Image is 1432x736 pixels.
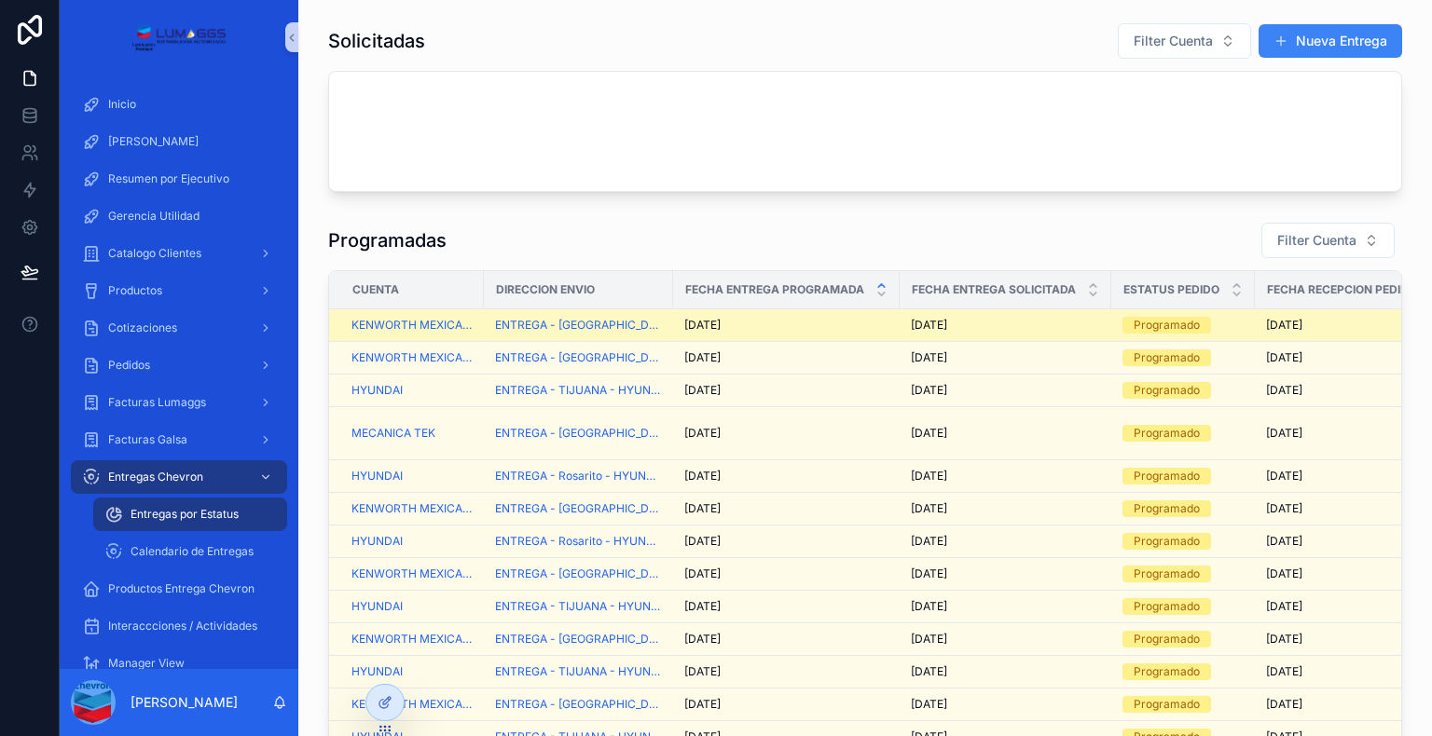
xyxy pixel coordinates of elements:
span: [DATE] [684,501,721,516]
a: KENWORTH MEXICANA [351,632,473,647]
a: ENTREGA - TIJUANA - HYUNDAI [495,664,662,679]
span: Productos [108,283,162,298]
span: [DATE] [1266,664,1302,679]
span: [DATE] [1266,566,1302,581]
a: ENTREGA - [GEOGRAPHIC_DATA] - MECANICA TEK [495,426,662,441]
a: [DATE] [684,426,888,441]
span: [DATE] [911,383,947,398]
div: Programado [1134,533,1200,550]
a: Programado [1122,598,1244,615]
span: Resumen por Ejecutivo [108,171,229,186]
span: Fecha Entrega Programada [685,282,864,297]
a: [DATE] [684,534,888,549]
span: Interaccciones / Actividades [108,619,257,634]
a: [DATE] [684,383,888,398]
span: Filter Cuenta [1134,32,1213,50]
a: KENWORTH MEXICANA [351,501,473,516]
span: Facturas Lumaggs [108,395,206,410]
span: Filter Cuenta [1277,231,1356,250]
span: Direccion Envio [496,282,595,297]
div: Programado [1134,500,1200,517]
a: [DATE] [911,534,1100,549]
div: Programado [1134,468,1200,484]
div: Programado [1134,425,1200,442]
span: [DATE] [1266,350,1302,365]
button: Nueva Entrega [1259,24,1402,58]
a: ENTREGA - Rosarito - HYUNDAI [495,469,662,484]
a: Programado [1122,663,1244,680]
span: [DATE] [1266,469,1302,484]
a: Manager View [71,647,287,680]
a: Programado [1122,566,1244,582]
span: [DATE] [684,426,721,441]
a: ENTREGA - Rosarito - HYUNDAI [495,534,662,549]
a: KENWORTH MEXICANA [351,318,473,333]
span: [DATE] [911,632,947,647]
a: ENTREGA - TIJUANA - HYUNDAI [495,599,662,614]
span: [DATE] [911,501,947,516]
a: [DATE] [911,383,1100,398]
a: Programado [1122,382,1244,399]
a: Entregas por Estatus [93,497,287,531]
a: [DATE] [911,632,1100,647]
span: Productos Entrega Chevron [108,581,255,596]
span: HYUNDAI [351,534,403,549]
span: [DATE] [684,383,721,398]
a: [DATE] [684,501,888,516]
span: [DATE] [911,664,947,679]
a: ENTREGA - TIJUANA - HYUNDAI [495,383,662,398]
a: Programado [1122,317,1244,334]
a: Resumen por Ejecutivo [71,162,287,196]
a: ENTREGA - [GEOGRAPHIC_DATA] - KENWORTH MEXICANA [495,566,662,581]
span: Fecha recepcion pedido [1267,282,1417,297]
a: [DATE] [684,664,888,679]
div: Programado [1134,317,1200,334]
a: [DATE] [911,697,1100,712]
a: Inicio [71,88,287,121]
a: [DATE] [911,318,1100,333]
a: Pedidos [71,348,287,382]
span: KENWORTH MEXICANA [351,350,473,365]
a: HYUNDAI [351,383,473,398]
span: [DATE] [1266,599,1302,614]
a: KENWORTH MEXICANA [351,566,473,581]
a: HYUNDAI [351,469,473,484]
span: Entregas Chevron [108,470,203,484]
span: [DATE] [1266,318,1302,333]
span: [DATE] [684,697,721,712]
span: [PERSON_NAME] [108,134,199,149]
span: Calendario de Entregas [131,544,254,559]
a: Gerencia Utilidad [71,199,287,233]
a: Calendario de Entregas [93,535,287,568]
a: Catalogo Clientes [71,237,287,270]
a: Programado [1122,533,1244,550]
a: Programado [1122,696,1244,713]
a: [DATE] [684,697,888,712]
span: [DATE] [911,318,947,333]
img: App logo [131,22,226,52]
a: ENTREGA - [GEOGRAPHIC_DATA] - KENWORTH MEXICANA [495,632,662,647]
a: [DATE] [911,664,1100,679]
a: HYUNDAI [351,469,403,484]
span: Entregas por Estatus [131,507,239,522]
a: HYUNDAI [351,599,403,614]
a: MECANICA TEK [351,426,473,441]
div: scrollable content [60,75,298,669]
a: ENTREGA - [GEOGRAPHIC_DATA] - KENWORTH MEXICANA [495,501,662,516]
a: Cotizaciones [71,311,287,345]
div: Programado [1134,598,1200,615]
h1: Programadas [328,227,447,253]
a: [DATE] [911,469,1100,484]
span: HYUNDAI [351,664,403,679]
a: [DATE] [911,350,1100,365]
a: MECANICA TEK [351,426,435,441]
